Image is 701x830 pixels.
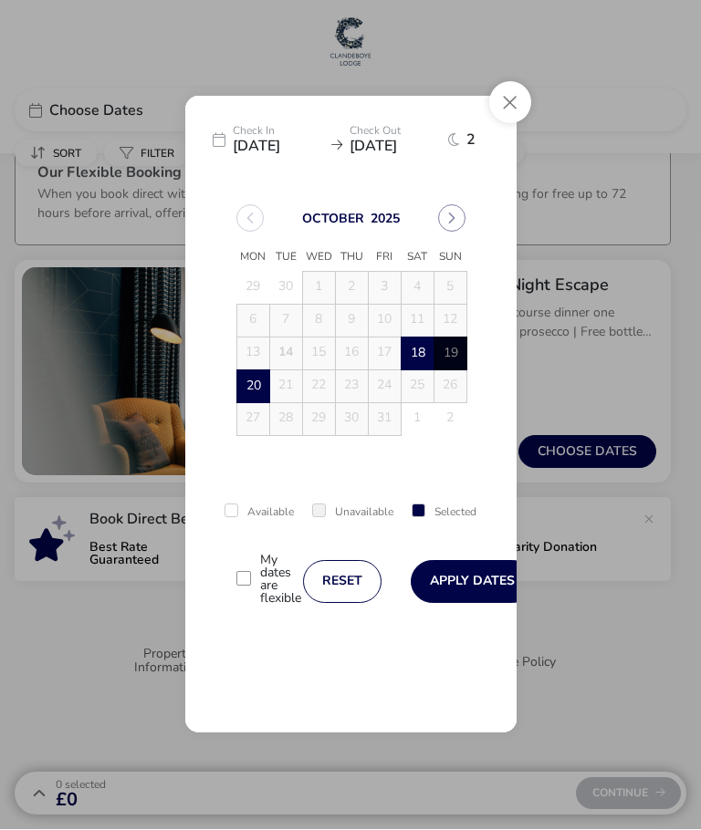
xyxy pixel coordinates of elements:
td: 30 [335,404,368,437]
button: Choose Month [296,204,371,234]
td: 1 [302,273,335,306]
td: 30 [269,273,302,306]
td: 22 [302,371,335,404]
td: 15 [302,338,335,371]
button: Choose Year [371,204,406,234]
span: [DATE] [233,140,324,154]
td: 16 [335,338,368,371]
td: 6 [236,306,269,338]
td: 2 [434,404,466,437]
td: 8 [302,306,335,338]
td: 20 [236,371,269,404]
td: 29 [236,273,269,306]
span: Sat [401,244,434,272]
td: 13 [236,338,269,371]
td: 4 [401,273,434,306]
td: 14 [269,338,302,371]
td: 27 [236,404,269,437]
td: 12 [434,306,466,338]
p: Check Out [350,126,441,140]
p: Check In [233,126,324,140]
td: 26 [434,371,466,404]
button: reset [303,561,382,604]
td: 25 [401,371,434,404]
td: 11 [401,306,434,338]
td: 17 [368,338,401,371]
span: 20 [238,372,270,404]
span: Wed [302,244,335,272]
td: 29 [302,404,335,437]
button: Close [489,82,531,124]
td: 2 [335,273,368,306]
td: 31 [368,404,401,437]
td: 9 [335,306,368,338]
span: Thu [335,244,368,272]
span: Mon [236,244,269,272]
td: 24 [368,371,401,404]
td: 7 [269,306,302,338]
span: 18 [403,339,434,371]
td: 18 [401,338,434,371]
td: 28 [269,404,302,437]
div: Selected [412,507,476,518]
td: 23 [335,371,368,404]
label: My dates are flexible [260,555,303,606]
span: Tue [269,244,302,272]
td: 19 [434,338,466,371]
button: Apply Dates [411,561,534,604]
td: 5 [434,273,466,306]
span: Fri [368,244,401,272]
button: Next Month [438,205,466,233]
td: 1 [401,404,434,437]
td: 10 [368,306,401,338]
td: 3 [368,273,401,306]
span: [DATE] [350,140,441,154]
div: Unavailable [312,507,393,518]
span: Sun [434,244,466,272]
span: 2 [466,133,489,148]
div: Available [225,507,294,518]
div: Choose Date [236,205,466,437]
td: 21 [269,371,302,404]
